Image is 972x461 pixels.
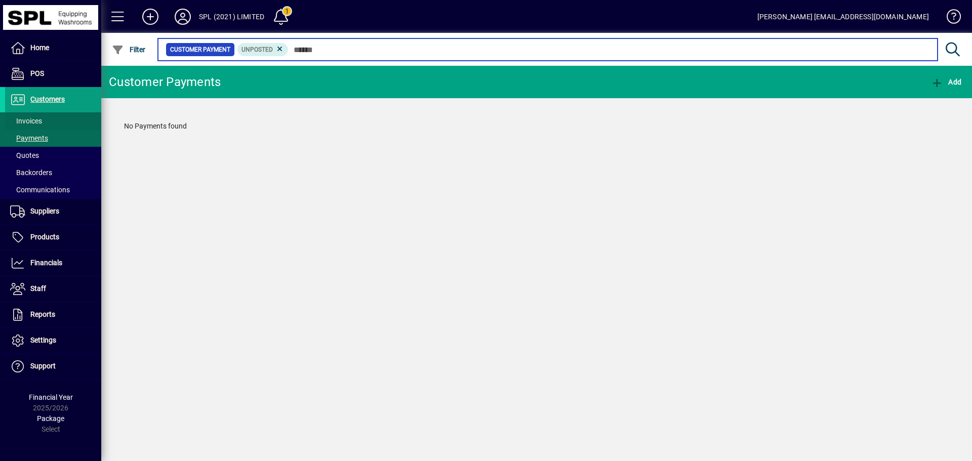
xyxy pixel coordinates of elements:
[30,207,59,215] span: Suppliers
[5,112,101,130] a: Invoices
[237,43,289,56] mat-chip: Customer Payment Status: Unposted
[5,164,101,181] a: Backorders
[5,199,101,224] a: Suppliers
[199,9,264,25] div: SPL (2021) LIMITED
[37,414,64,423] span: Package
[30,69,44,77] span: POS
[109,74,221,90] div: Customer Payments
[10,169,52,177] span: Backorders
[30,310,55,318] span: Reports
[241,46,273,53] span: Unposted
[5,328,101,353] a: Settings
[30,259,62,267] span: Financials
[5,181,101,198] a: Communications
[928,73,964,91] button: Add
[30,44,49,52] span: Home
[5,302,101,327] a: Reports
[167,8,199,26] button: Profile
[10,134,48,142] span: Payments
[10,117,42,125] span: Invoices
[5,250,101,276] a: Financials
[170,45,230,55] span: Customer Payment
[30,362,56,370] span: Support
[30,284,46,292] span: Staff
[30,233,59,241] span: Products
[29,393,73,401] span: Financial Year
[5,61,101,87] a: POS
[10,186,70,194] span: Communications
[10,151,39,159] span: Quotes
[109,40,148,59] button: Filter
[5,354,101,379] a: Support
[30,95,65,103] span: Customers
[931,78,961,86] span: Add
[5,276,101,302] a: Staff
[30,336,56,344] span: Settings
[112,46,146,54] span: Filter
[5,130,101,147] a: Payments
[5,147,101,164] a: Quotes
[939,2,959,35] a: Knowledge Base
[5,225,101,250] a: Products
[114,111,959,142] div: No Payments found
[134,8,167,26] button: Add
[5,35,101,61] a: Home
[757,9,929,25] div: [PERSON_NAME] [EMAIL_ADDRESS][DOMAIN_NAME]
